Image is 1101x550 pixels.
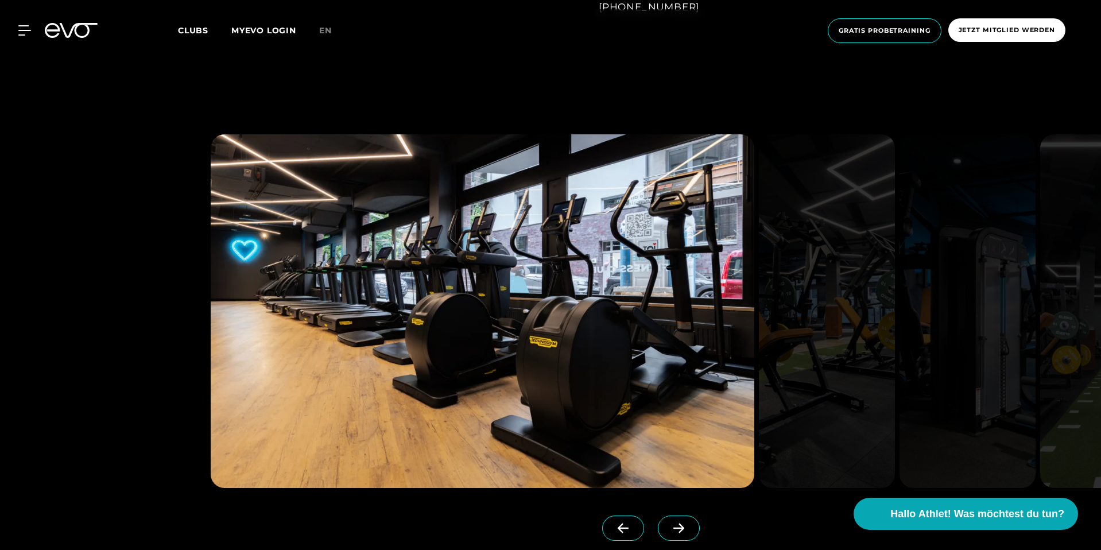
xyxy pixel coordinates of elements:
span: Gratis Probetraining [839,26,931,36]
span: Clubs [178,25,208,36]
span: en [319,25,332,36]
img: evofitness [211,134,754,488]
a: Gratis Probetraining [824,18,945,43]
img: evofitness [900,134,1036,488]
button: Hallo Athlet! Was möchtest du tun? [854,498,1078,530]
a: Jetzt Mitglied werden [945,18,1069,43]
a: MYEVO LOGIN [231,25,296,36]
span: Hallo Athlet! Was möchtest du tun? [890,506,1064,522]
span: Jetzt Mitglied werden [959,25,1055,35]
img: evofitness [759,134,895,488]
a: en [319,24,346,37]
a: Clubs [178,25,231,36]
